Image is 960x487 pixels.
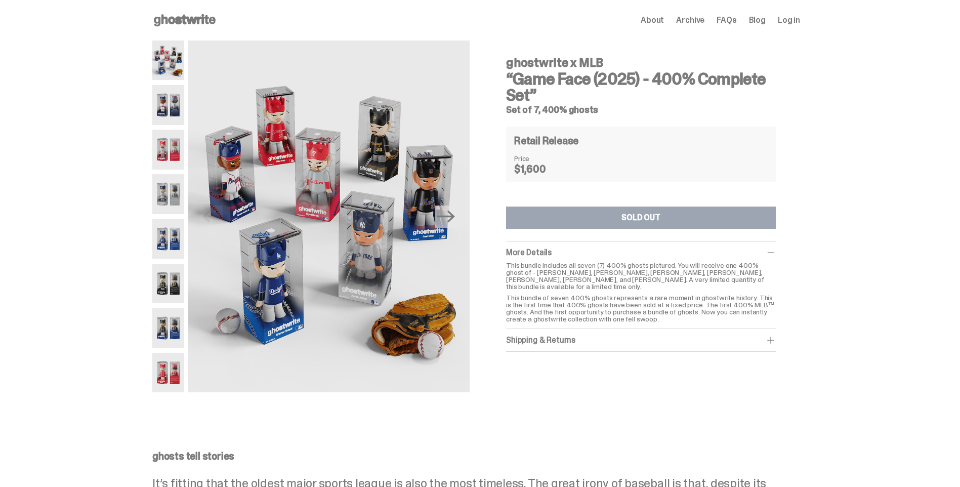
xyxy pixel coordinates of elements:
[514,136,578,146] h4: Retail Release
[152,451,800,461] p: ghosts tell stories
[506,247,552,258] span: More Details
[749,16,766,24] a: Blog
[506,207,776,229] button: SOLD OUT
[506,335,776,345] div: Shipping & Returns
[152,174,184,214] img: 04-ghostwrite-mlb-game-face-complete-set-aaron-judge.png
[676,16,704,24] a: Archive
[152,219,184,259] img: 05-ghostwrite-mlb-game-face-complete-set-shohei-ohtani.png
[152,308,184,348] img: 07-ghostwrite-mlb-game-face-complete-set-juan-soto.png
[506,105,776,114] h5: Set of 7, 400% ghosts
[506,294,776,322] p: This bundle of seven 400% ghosts represents a rare moment in ghostwrite history. This is the firs...
[152,40,184,80] img: 01-ghostwrite-mlb-game-face-complete-set.png
[621,214,660,222] div: SOLD OUT
[514,164,565,174] dd: $1,600
[188,40,470,392] img: 01-ghostwrite-mlb-game-face-complete-set.png
[152,130,184,169] img: 03-ghostwrite-mlb-game-face-complete-set-bryce-harper.png
[514,155,565,162] dt: Price
[152,85,184,125] img: 02-ghostwrite-mlb-game-face-complete-set-ronald-acuna-jr.png
[641,16,664,24] a: About
[152,353,184,392] img: 08-ghostwrite-mlb-game-face-complete-set-mike-trout.png
[506,262,776,290] p: This bundle includes all seven (7) 400% ghosts pictured. You will receive one 400% ghost of - [PE...
[152,264,184,303] img: 06-ghostwrite-mlb-game-face-complete-set-paul-skenes.png
[435,206,457,228] button: Next
[778,16,800,24] a: Log in
[506,71,776,103] h3: “Game Face (2025) - 400% Complete Set”
[717,16,736,24] a: FAQs
[506,57,776,69] h4: ghostwrite x MLB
